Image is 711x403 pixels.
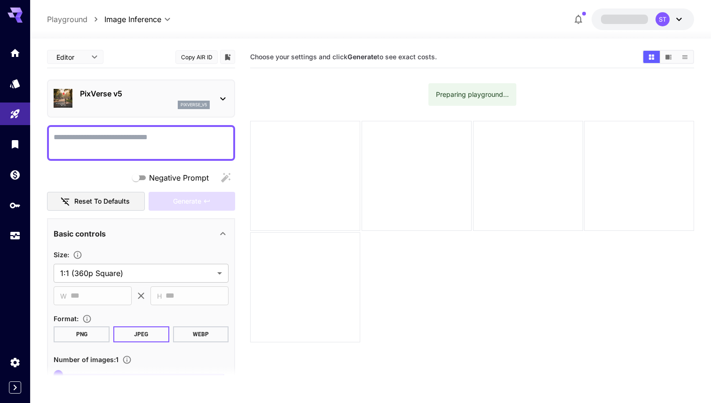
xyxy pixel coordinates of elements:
[47,14,104,25] nav: breadcrumb
[54,315,79,323] span: Format :
[173,326,229,342] button: WEBP
[592,8,694,30] button: ST
[9,169,21,181] div: Wallet
[118,355,135,364] button: Specify how many images to generate in a single request. Each image generation will be charged se...
[104,14,161,25] span: Image Inference
[643,51,660,63] button: Show images in grid view
[9,199,21,211] div: API Keys
[47,192,145,211] button: Reset to defaults
[9,356,21,368] div: Settings
[677,51,693,63] button: Show images in list view
[9,47,21,59] div: Home
[60,291,67,301] span: W
[250,53,437,61] span: Choose your settings and click to see exact costs.
[348,53,377,61] b: Generate
[149,172,209,183] span: Negative Prompt
[642,50,694,64] div: Show images in grid viewShow images in video viewShow images in list view
[54,326,110,342] button: PNG
[9,108,21,120] div: Playground
[56,52,86,62] span: Editor
[54,222,229,245] div: Basic controls
[157,291,162,301] span: H
[80,88,210,99] p: PixVerse v5
[436,86,509,103] div: Preparing playground...
[47,14,87,25] a: Playground
[69,250,86,260] button: Adjust the dimensions of the generated image by specifying its width and height in pixels, or sel...
[54,251,69,259] span: Size :
[60,268,213,279] span: 1:1 (360p Square)
[9,230,21,242] div: Usage
[54,84,229,113] div: PixVerse v5pixverse_v5
[54,228,106,239] p: Basic controls
[113,326,169,342] button: JPEG
[9,138,21,150] div: Library
[175,50,218,64] button: Copy AIR ID
[660,51,677,63] button: Show images in video view
[9,78,21,89] div: Models
[79,314,95,324] button: Choose the file format for the output image.
[54,356,118,363] span: Number of images : 1
[181,102,207,108] p: pixverse_v5
[656,12,670,26] div: ST
[223,51,232,63] button: Add to library
[9,381,21,394] button: Expand sidebar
